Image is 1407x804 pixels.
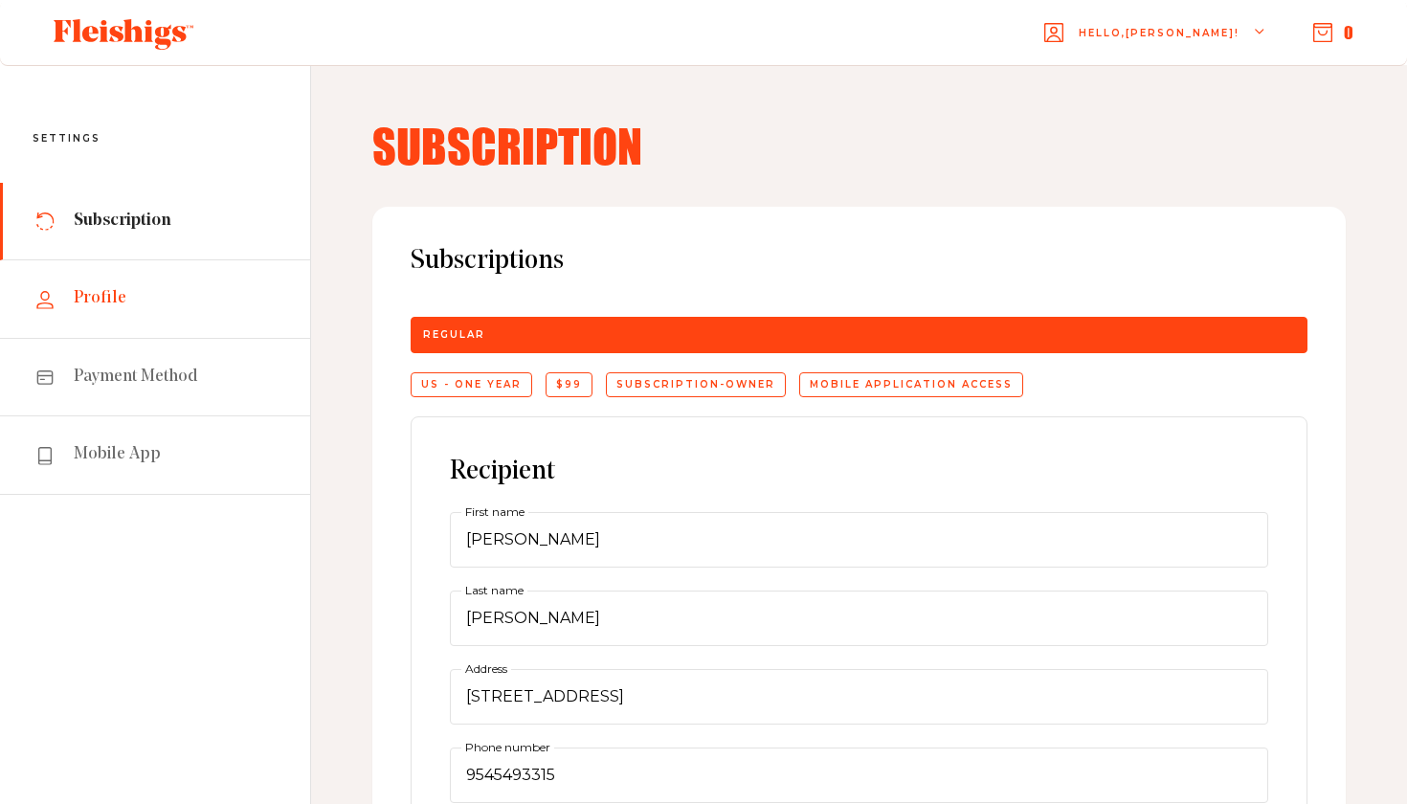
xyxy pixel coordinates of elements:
[372,123,1346,168] h4: Subscription
[411,245,1307,279] span: Subscriptions
[74,366,198,389] span: Payment Method
[1313,22,1353,43] button: 0
[411,317,1307,353] div: Regular
[799,372,1023,397] div: Mobile application access
[1079,26,1239,71] span: Hello, [PERSON_NAME] !
[546,372,592,397] div: $99
[74,210,171,233] span: Subscription
[450,591,1268,646] input: Last name
[450,748,1268,803] input: Phone number
[411,372,532,397] div: US - One Year
[450,512,1268,568] input: First name
[461,502,528,523] label: First name
[461,737,554,758] label: Phone number
[450,458,555,485] span: Recipient
[461,659,511,680] label: Address
[606,372,786,397] div: subscription-owner
[74,443,161,466] span: Mobile App
[450,669,1268,725] input: Address
[74,287,126,310] span: Profile
[461,580,527,601] label: Last name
